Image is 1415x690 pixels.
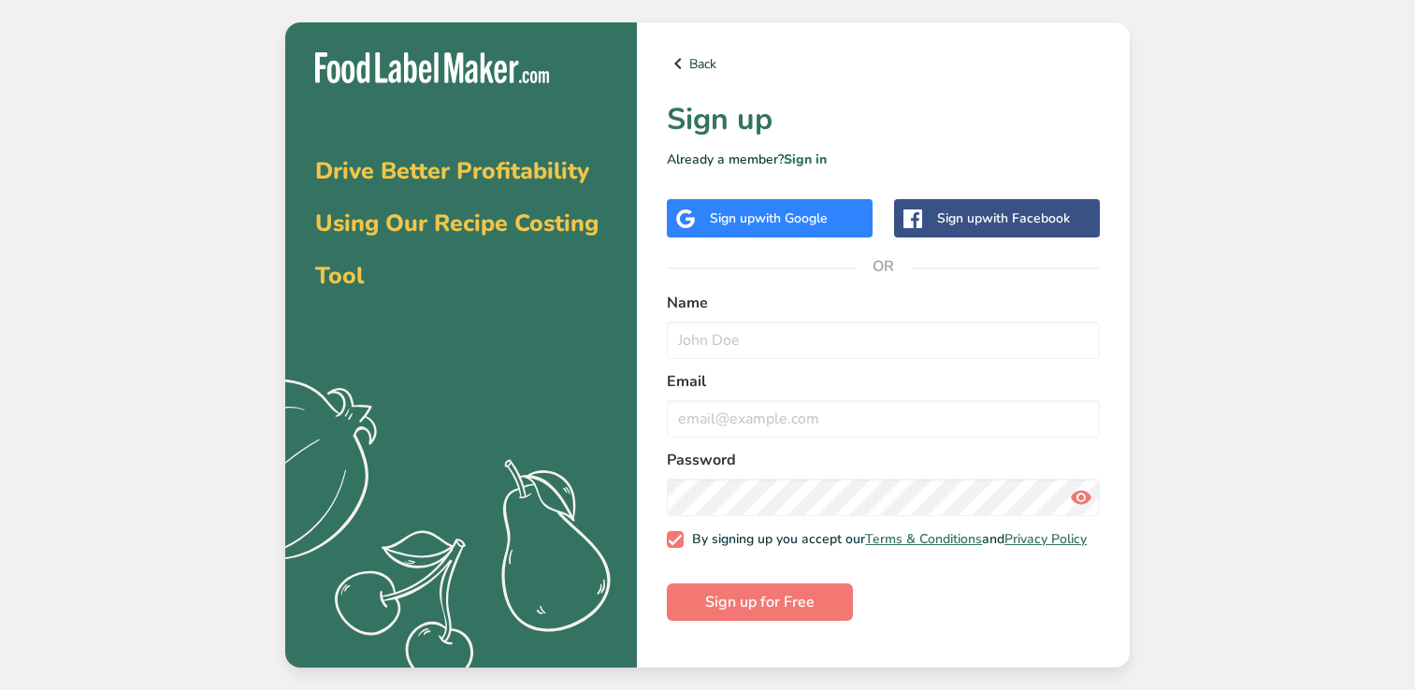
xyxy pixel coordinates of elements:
label: Email [667,370,1100,393]
a: Privacy Policy [1004,530,1087,548]
span: OR [856,238,912,295]
a: Sign in [784,151,827,168]
div: Sign up [710,208,828,228]
a: Terms & Conditions [865,530,982,548]
label: Name [667,292,1100,314]
p: Already a member? [667,150,1100,169]
span: with Google [755,209,828,227]
a: Back [667,52,1100,75]
img: Food Label Maker [315,52,549,83]
span: By signing up you accept our and [684,531,1088,548]
input: email@example.com [667,400,1100,438]
span: with Facebook [982,209,1070,227]
button: Sign up for Free [667,583,853,621]
label: Password [667,449,1100,471]
input: John Doe [667,322,1100,359]
span: Drive Better Profitability Using Our Recipe Costing Tool [315,155,599,292]
h1: Sign up [667,97,1100,142]
div: Sign up [937,208,1070,228]
span: Sign up for Free [705,591,815,613]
